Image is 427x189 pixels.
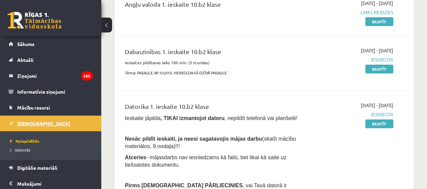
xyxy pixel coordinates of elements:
span: Iesniegta [311,56,393,63]
span: [DATE] - [DATE] [361,102,393,109]
a: Mācību resursi [9,100,93,115]
span: Neizpildītās [10,138,39,144]
span: Ieskaite jāpilda , nepildīt telefonā vai planšetē! [125,115,297,121]
span: Aktuāli [17,57,33,63]
span: Pirms [DEMOGRAPHIC_DATA] PĀRLIECINIES [125,183,243,188]
legend: Ziņojumi [17,68,93,84]
span: Laiks beidzies [311,9,393,16]
a: Sākums [9,36,93,52]
a: Skatīt [365,119,393,128]
i: 355 [81,71,93,80]
a: Aktuāli [9,52,93,68]
a: Skatīt [365,17,393,26]
span: Mācību resursi [17,104,50,111]
b: Atceries [125,155,146,160]
a: Neizpildītās [10,138,95,144]
div: Dabaszinības 1. ieskaite 10.b2 klase [125,47,300,60]
a: Informatīvie ziņojumi [9,84,93,99]
a: Ziņojumi355 [9,68,93,84]
span: Sākums [17,41,34,47]
a: Izlabotās [10,147,95,153]
a: Digitālie materiāli [9,160,93,175]
span: [DATE] - [DATE] [361,47,393,54]
span: Iesniegta [311,111,393,118]
legend: Informatīvie ziņojumi [17,84,93,99]
p: Ieskaites pildīšanas laiks 180 min. (3 stundas) [125,60,300,66]
a: [DEMOGRAPHIC_DATA] [9,116,93,131]
span: Nesāc pildīt ieskaiti, ja neesi sagatavojis mājas darbu [125,136,262,142]
span: Izlabotās [10,147,30,152]
span: [DEMOGRAPHIC_DATA] [17,120,70,126]
span: (skatīt mācību materiālos, 9.nodaļa)!!! [125,136,296,149]
a: Rīgas 1. Tālmācības vidusskola [7,12,61,29]
b: , TIKAI izmantojot datoru [161,115,224,121]
span: - mājasdarbs nav iesniedzams kā fails, bet tikai kā saite uz tiešsaistes dokumentu. [125,155,286,168]
p: Tēma: PASAULE AP MUMS. NEREDZAMĀ DZĪVĀ PASAULE [125,70,300,76]
a: Skatīt [365,65,393,73]
span: Digitālie materiāli [17,165,57,171]
div: Datorika 1. ieskaite 10.b2 klase [125,102,300,114]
